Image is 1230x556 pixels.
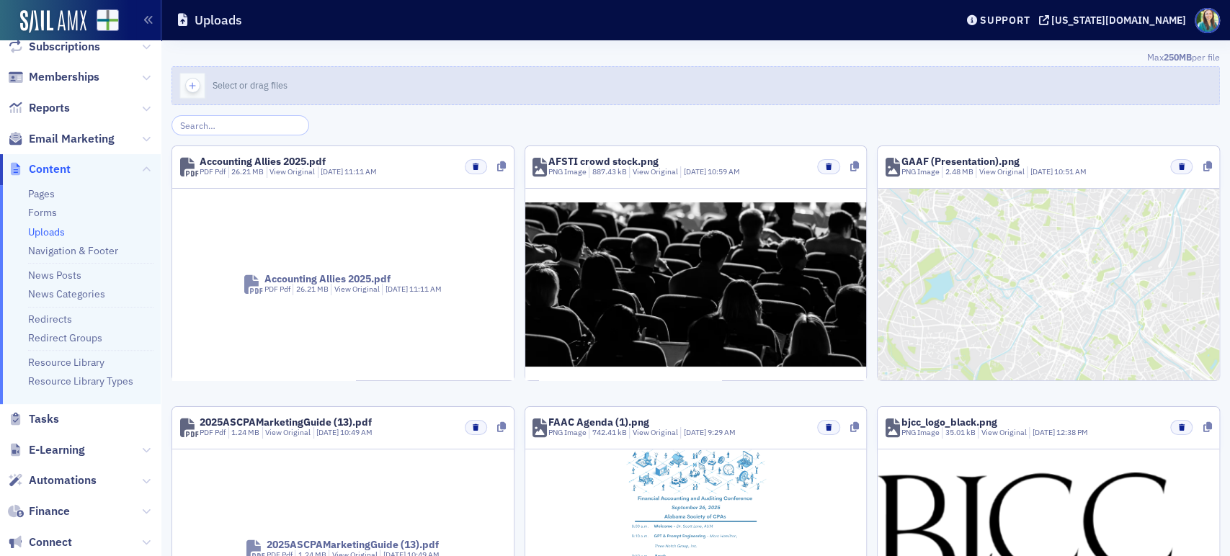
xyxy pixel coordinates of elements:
a: Automations [8,472,97,488]
a: View Original [979,166,1025,176]
span: 12:38 PM [1056,427,1088,437]
span: Subscriptions [29,39,100,55]
span: [DATE] [386,284,409,294]
span: 11:11 AM [409,284,442,294]
div: 2.48 MB [942,166,973,178]
a: Uploads [28,225,65,238]
div: PNG Image [548,166,587,178]
a: Pages [28,187,55,200]
div: GAAF (Presentation).png [901,156,1020,166]
span: 9:29 AM [708,427,736,437]
a: Resource Library [28,356,104,369]
span: 250MB [1164,51,1192,63]
div: Accounting Allies 2025.pdf [200,156,326,166]
img: SailAMX [20,10,86,33]
div: 1.24 MB [228,427,260,439]
a: News Posts [28,269,81,282]
img: SailAMX [97,9,119,32]
span: Memberships [29,69,99,85]
div: Support [980,14,1030,27]
div: PDF Pdf [200,427,226,439]
div: 26.21 MB [293,284,329,295]
a: View Original [981,427,1027,437]
span: Connect [29,534,72,550]
div: PNG Image [901,427,940,439]
div: PNG Image [548,427,587,439]
a: Redirects [28,313,72,326]
span: [DATE] [321,166,344,176]
div: 35.01 kB [942,427,976,439]
a: View Original [269,166,315,176]
div: Accounting Allies 2025.pdf [264,274,391,284]
span: Automations [29,472,97,488]
span: Tasks [29,411,59,427]
a: View Homepage [86,9,119,34]
span: 11:11 AM [344,166,377,176]
a: Subscriptions [8,39,100,55]
div: FAAC Agenda (1).png [548,417,649,427]
a: View Original [633,166,678,176]
input: Search… [171,115,309,135]
a: Finance [8,503,70,519]
button: Select or drag files [171,66,1220,105]
div: PDF Pdf [200,166,226,178]
div: 742.41 kB [589,427,627,439]
span: [DATE] [684,166,708,176]
span: Finance [29,503,70,519]
div: 2025ASCPAMarketingGuide (13).pdf [200,417,372,427]
a: Content [8,161,71,177]
div: 2025ASCPAMarketingGuide (13).pdf [267,539,439,550]
span: 10:49 AM [340,427,373,437]
div: 887.43 kB [589,166,627,178]
a: Email Marketing [8,131,115,147]
a: News Categories [28,287,105,300]
span: [DATE] [684,427,708,437]
span: Select or drag files [213,79,288,91]
div: AFSTI crowd stock.png [548,156,659,166]
a: Memberships [8,69,99,85]
span: Email Marketing [29,131,115,147]
div: bjcc_logo_black.png [901,417,997,427]
h1: Uploads [195,12,242,29]
div: Max per file [171,50,1220,66]
div: PNG Image [901,166,940,178]
a: Navigation & Footer [28,244,118,257]
a: Tasks [8,411,59,427]
button: [US_STATE][DOMAIN_NAME] [1038,15,1191,25]
a: Connect [8,534,72,550]
a: View Original [334,284,380,294]
a: View Original [633,427,678,437]
a: Resource Library Types [28,375,133,387]
span: [DATE] [1030,166,1054,176]
div: 26.21 MB [228,166,264,178]
div: PDF Pdf [264,284,290,295]
span: [DATE] [316,427,340,437]
span: 10:59 AM [708,166,740,176]
a: Forms [28,206,57,219]
div: [US_STATE][DOMAIN_NAME] [1051,14,1186,27]
span: 10:51 AM [1054,166,1087,176]
span: [DATE] [1033,427,1056,437]
span: Profile [1195,8,1220,33]
a: Reports [8,100,70,116]
a: Redirect Groups [28,331,102,344]
span: E-Learning [29,442,85,458]
a: E-Learning [8,442,85,458]
a: View Original [265,427,311,437]
span: Reports [29,100,70,116]
span: Content [29,161,71,177]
